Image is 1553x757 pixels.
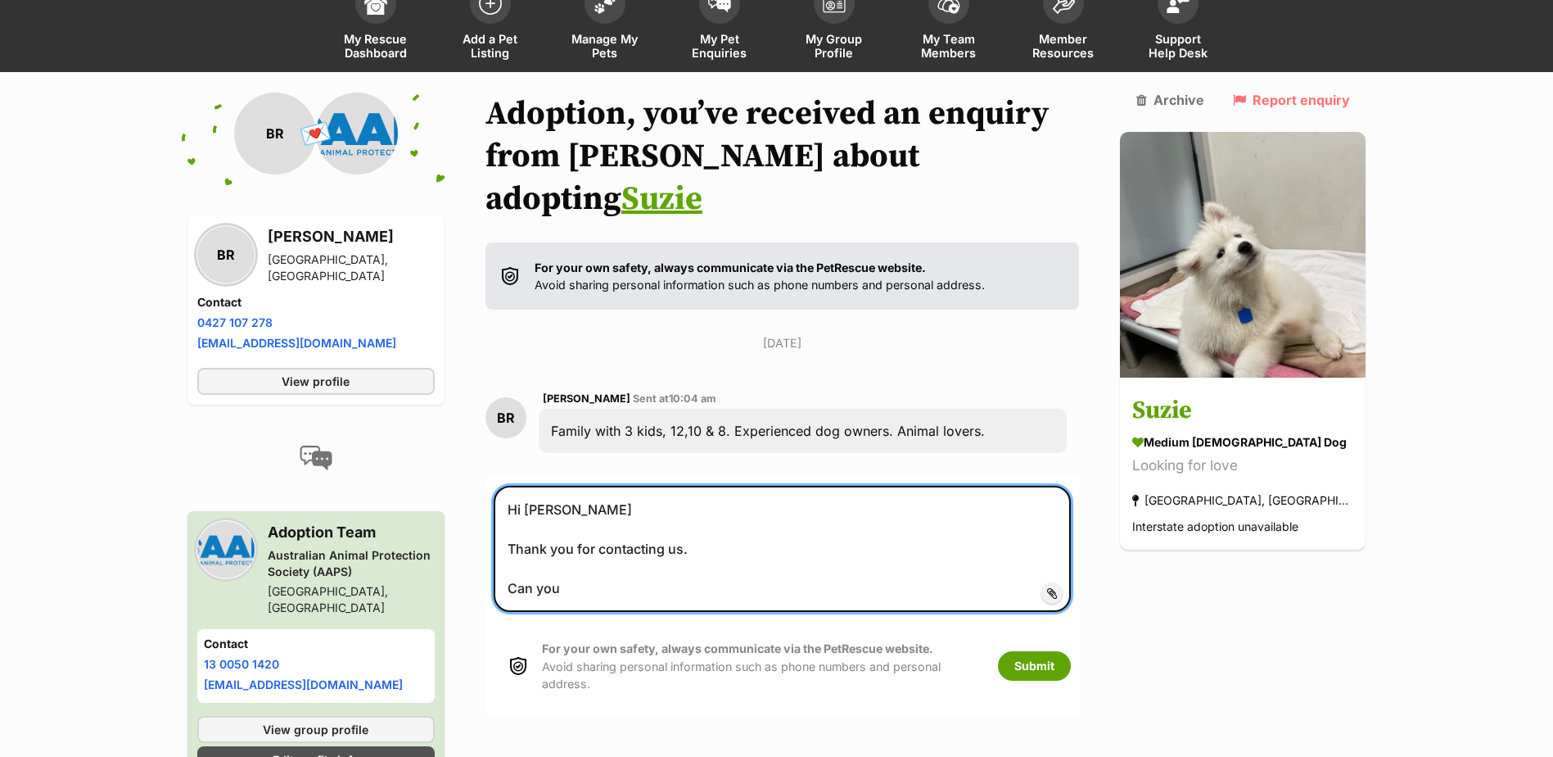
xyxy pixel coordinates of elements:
[454,32,527,60] span: Add a Pet Listing
[197,336,396,350] a: [EMAIL_ADDRESS][DOMAIN_NAME]
[197,716,435,743] a: View group profile
[268,521,435,544] h3: Adoption Team
[268,252,435,284] div: [GEOGRAPHIC_DATA], [GEOGRAPHIC_DATA]
[568,32,642,60] span: Manage My Pets
[316,93,398,175] img: Australian Animal Protection Society (AAPS) profile pic
[197,368,435,395] a: View profile
[797,32,871,60] span: My Group Profile
[1132,434,1353,451] div: medium [DEMOGRAPHIC_DATA] Dog
[268,583,435,616] div: [GEOGRAPHIC_DATA], [GEOGRAPHIC_DATA]
[268,547,435,580] div: Australian Animal Protection Society (AAPS)
[1132,490,1353,512] div: [GEOGRAPHIC_DATA], [GEOGRAPHIC_DATA]
[683,32,756,60] span: My Pet Enquiries
[297,116,334,152] span: 💌
[539,409,1068,453] div: Family with 3 kids, 12,10 & 8. Experienced dog owners. Animal lovers.
[542,640,982,692] p: Avoid sharing personal information such as phone numbers and personal address.
[282,373,350,390] span: View profile
[300,446,332,470] img: conversation-icon-4a6f8262b818ee0b60e3300018af0b2d0b884aa5de6e9bcb8d3d4eeb1a70a7c4.svg
[197,294,435,311] h4: Contact
[912,32,986,60] span: My Team Members
[535,259,985,294] p: Avoid sharing personal information such as phone numbers and personal address.
[633,392,716,405] span: Sent at
[621,179,702,220] a: Suzie
[1141,32,1215,60] span: Support Help Desk
[535,261,926,274] strong: For your own safety, always communicate via the PetRescue website.
[197,521,255,578] img: Australian Animal Protection Society (AAPS) profile pic
[1120,132,1366,378] img: Suzie
[1233,93,1350,107] a: Report enquiry
[204,678,403,691] a: [EMAIL_ADDRESS][DOMAIN_NAME]
[204,657,279,671] a: 13 0050 1420
[1132,393,1353,430] h3: Suzie
[998,651,1071,681] button: Submit
[1132,456,1353,478] div: Looking for love
[1132,520,1298,534] span: Interstate adoption unavailable
[485,397,526,438] div: BR
[1027,32,1100,60] span: Member Resources
[1136,93,1204,107] a: Archive
[339,32,413,60] span: My Rescue Dashboard
[263,721,368,738] span: View group profile
[542,641,933,655] strong: For your own safety, always communicate via the PetRescue website.
[197,315,273,329] a: 0427 107 278
[1120,381,1366,551] a: Suzie medium [DEMOGRAPHIC_DATA] Dog Looking for love [GEOGRAPHIC_DATA], [GEOGRAPHIC_DATA] Interst...
[543,392,630,405] span: [PERSON_NAME]
[204,636,428,652] h4: Contact
[485,334,1080,351] p: [DATE]
[485,93,1080,220] h1: Adoption, you’ve received an enquiry from [PERSON_NAME] about adopting
[669,392,716,405] span: 10:04 am
[197,226,255,283] div: BR
[268,225,435,248] h3: [PERSON_NAME]
[234,93,316,175] div: BR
